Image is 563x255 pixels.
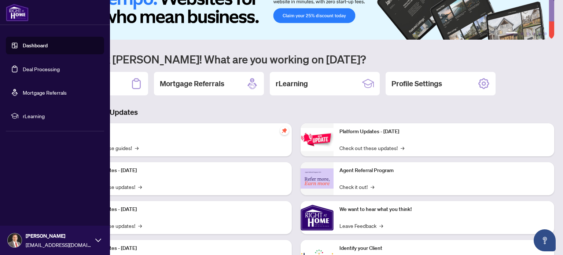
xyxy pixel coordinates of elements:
p: Platform Updates - [DATE] [77,205,286,214]
img: Profile Icon [8,233,22,247]
button: 5 [538,32,541,35]
p: Platform Updates - [DATE] [339,128,548,136]
p: Identify your Client [339,244,548,252]
p: We want to hear what you think! [339,205,548,214]
span: → [379,222,383,230]
span: → [371,183,374,191]
span: [EMAIL_ADDRESS][DOMAIN_NAME] [26,241,92,249]
p: Agent Referral Program [339,167,548,175]
span: → [135,144,139,152]
a: Leave Feedback→ [339,222,383,230]
img: Platform Updates - June 23, 2025 [301,128,334,151]
p: Self-Help [77,128,286,136]
h2: rLearning [276,79,308,89]
a: Check out these updates!→ [339,144,404,152]
button: 1 [506,32,518,35]
a: Mortgage Referrals [23,89,67,96]
button: 6 [544,32,547,35]
h3: Brokerage & Industry Updates [38,107,554,117]
button: 4 [532,32,535,35]
img: logo [6,4,29,21]
p: Platform Updates - [DATE] [77,244,286,252]
h1: Welcome back [PERSON_NAME]! What are you working on [DATE]? [38,52,554,66]
h2: Profile Settings [391,79,442,89]
a: Dashboard [23,42,48,49]
span: pushpin [280,126,289,135]
span: [PERSON_NAME] [26,232,92,240]
a: Deal Processing [23,66,60,72]
span: → [138,222,142,230]
a: Check it out!→ [339,183,374,191]
img: We want to hear what you think! [301,201,334,234]
span: rLearning [23,112,99,120]
button: Open asap [534,229,556,251]
h2: Mortgage Referrals [160,79,224,89]
p: Platform Updates - [DATE] [77,167,286,175]
img: Agent Referral Program [301,168,334,189]
button: 2 [520,32,523,35]
span: → [138,183,142,191]
span: → [401,144,404,152]
button: 3 [526,32,529,35]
